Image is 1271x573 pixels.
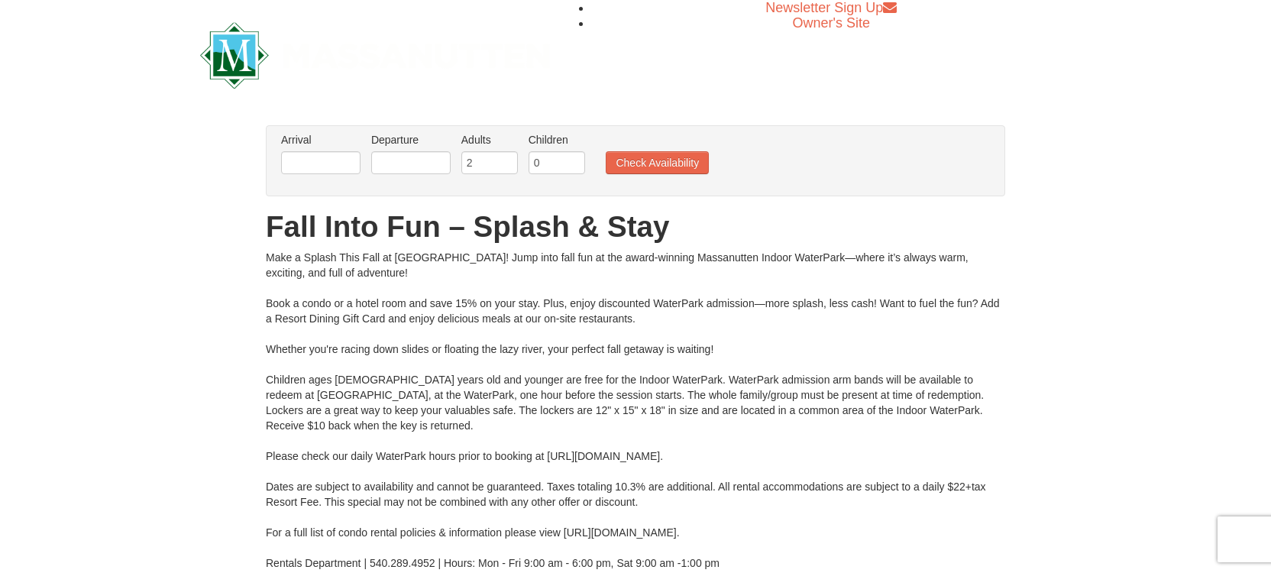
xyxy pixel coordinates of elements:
label: Arrival [281,132,361,147]
a: Massanutten Resort [200,35,550,71]
label: Adults [461,132,518,147]
h1: Fall Into Fun – Splash & Stay [266,212,1005,242]
label: Children [529,132,585,147]
label: Departure [371,132,451,147]
a: Owner's Site [793,15,870,31]
div: Make a Splash This Fall at [GEOGRAPHIC_DATA]! Jump into fall fun at the award-winning Massanutten... [266,250,1005,571]
img: Massanutten Resort Logo [200,22,550,89]
button: Check Availability [606,151,709,174]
